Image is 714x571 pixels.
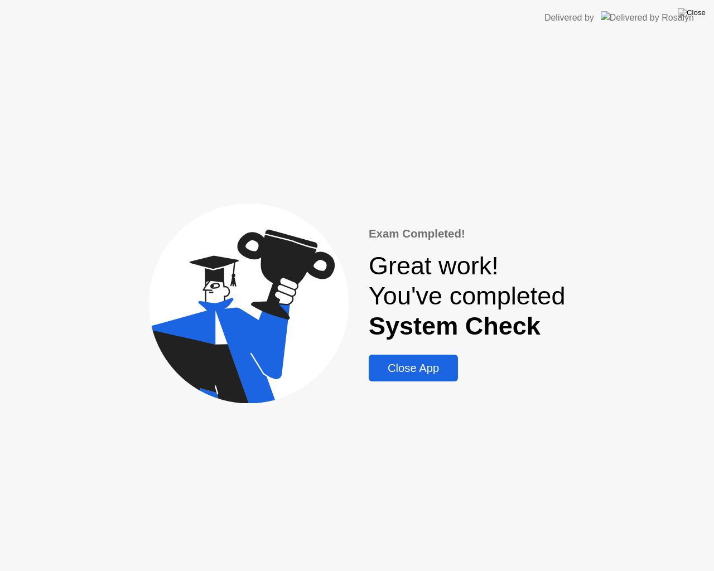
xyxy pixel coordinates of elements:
div: Close App [372,362,455,375]
button: Close App [369,355,458,381]
div: Delivered by [544,11,594,25]
img: Close [678,8,706,17]
img: Delivered by Rosalyn [601,11,694,24]
div: Great work! You've completed [369,251,566,341]
b: System Check [369,312,541,340]
div: Exam Completed! [369,225,566,243]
